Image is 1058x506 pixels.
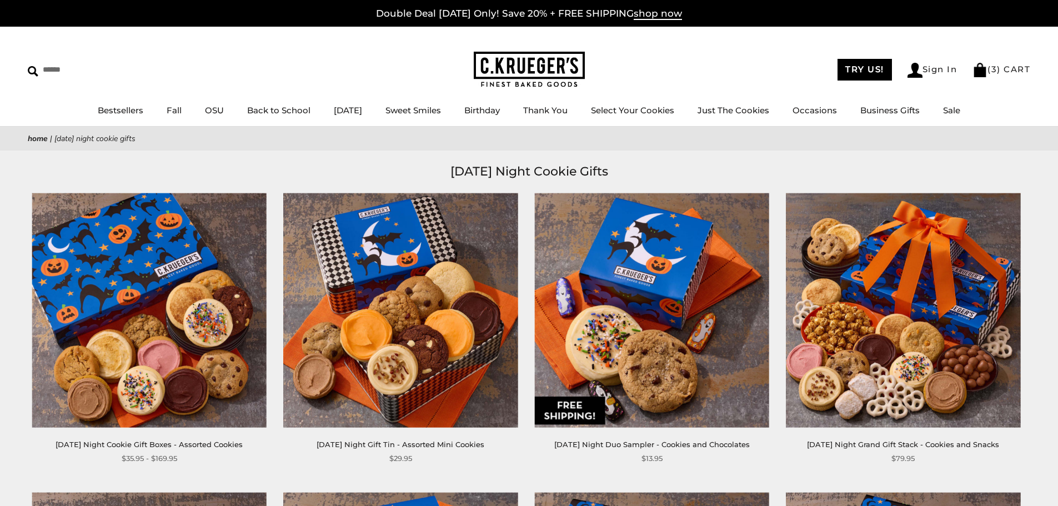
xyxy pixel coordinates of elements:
[807,440,999,449] a: [DATE] Night Grand Gift Stack - Cookies and Snacks
[247,105,310,116] a: Back to School
[786,193,1020,427] img: Halloween Night Grand Gift Stack - Cookies and Snacks
[907,63,922,78] img: Account
[535,193,769,427] img: Halloween Night Duo Sampler - Cookies and Chocolates
[943,105,960,116] a: Sale
[554,440,750,449] a: [DATE] Night Duo Sampler - Cookies and Chocolates
[907,63,957,78] a: Sign In
[28,66,38,77] img: Search
[591,105,674,116] a: Select Your Cookies
[98,105,143,116] a: Bestsellers
[28,61,160,78] input: Search
[56,440,243,449] a: [DATE] Night Cookie Gift Boxes - Assorted Cookies
[205,105,224,116] a: OSU
[389,453,412,464] span: $29.95
[860,105,920,116] a: Business Gifts
[122,453,177,464] span: $35.95 - $169.95
[317,440,484,449] a: [DATE] Night Gift Tin - Assorted Mini Cookies
[50,133,52,144] span: |
[991,64,997,74] span: 3
[44,162,1014,182] h1: [DATE] Night Cookie Gifts
[28,133,48,144] a: Home
[376,8,682,20] a: Double Deal [DATE] Only! Save 20% + FREE SHIPPINGshop now
[474,52,585,88] img: C.KRUEGER'S
[54,133,136,144] span: [DATE] Night Cookie Gifts
[28,132,1030,145] nav: breadcrumbs
[972,64,1030,74] a: (3) CART
[334,105,362,116] a: [DATE]
[523,105,568,116] a: Thank You
[385,105,441,116] a: Sweet Smiles
[793,105,837,116] a: Occasions
[464,105,500,116] a: Birthday
[634,8,682,20] span: shop now
[972,63,987,77] img: Bag
[167,105,182,116] a: Fall
[698,105,769,116] a: Just The Cookies
[838,59,892,81] a: TRY US!
[641,453,663,464] span: $13.95
[891,453,915,464] span: $79.95
[283,193,518,427] img: Halloween Night Gift Tin - Assorted Mini Cookies
[32,193,267,427] img: Halloween Night Cookie Gift Boxes - Assorted Cookies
